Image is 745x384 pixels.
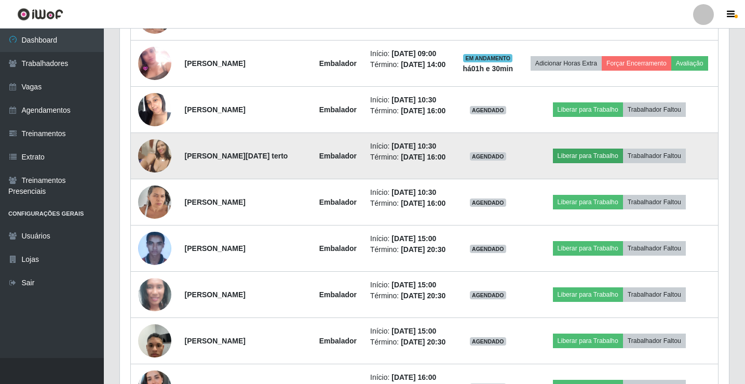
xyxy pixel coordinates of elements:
[370,244,449,255] li: Término:
[401,60,445,69] time: [DATE] 14:00
[138,319,171,363] img: 1736201934549.jpeg
[463,54,512,62] span: EM ANDAMENTO
[470,152,506,161] span: AGENDADO
[401,199,445,207] time: [DATE] 16:00
[138,180,171,224] img: 1741963068390.jpeg
[185,105,246,114] strong: [PERSON_NAME]
[623,241,686,256] button: Trabalhador Faltou
[138,227,171,270] img: 1673386012464.jpeg
[391,96,436,104] time: [DATE] 10:30
[370,198,449,209] li: Término:
[470,198,506,207] span: AGENDADO
[185,152,288,160] strong: [PERSON_NAME][DATE] terto
[370,59,449,70] li: Término:
[553,149,623,163] button: Liberar para Trabalho
[470,106,506,114] span: AGENDADO
[553,195,623,209] button: Liberar para Trabalho
[463,64,513,73] strong: há 01 h e 30 min
[553,334,623,348] button: Liberar para Trabalho
[370,233,449,244] li: Início:
[319,198,357,206] strong: Embalador
[319,59,357,68] strong: Embalador
[391,188,436,196] time: [DATE] 10:30
[185,198,246,206] strong: [PERSON_NAME]
[138,47,171,80] img: 1741797544182.jpeg
[370,372,449,383] li: Início:
[138,134,171,178] img: 1725053831391.jpeg
[370,48,449,59] li: Início:
[623,195,686,209] button: Trabalhador Faltou
[319,244,357,253] strong: Embalador
[319,337,357,345] strong: Embalador
[401,245,445,254] time: [DATE] 20:30
[370,290,449,301] li: Término:
[391,327,436,335] time: [DATE] 15:00
[138,87,171,131] img: 1754158963316.jpeg
[391,373,436,381] time: [DATE] 16:00
[370,326,449,337] li: Início:
[470,337,506,346] span: AGENDADO
[370,105,449,116] li: Término:
[401,107,445,115] time: [DATE] 16:00
[370,280,449,290] li: Início:
[531,56,602,71] button: Adicionar Horas Extra
[470,245,506,253] span: AGENDADO
[623,287,686,302] button: Trabalhador Faltou
[185,337,246,345] strong: [PERSON_NAME]
[319,105,357,114] strong: Embalador
[319,152,357,160] strong: Embalador
[553,102,623,117] button: Liberar para Trabalho
[391,142,436,150] time: [DATE] 10:30
[602,56,671,71] button: Forçar Encerramento
[370,152,449,163] li: Término:
[370,141,449,152] li: Início:
[470,291,506,299] span: AGENDADO
[185,290,246,299] strong: [PERSON_NAME]
[401,338,445,346] time: [DATE] 20:30
[370,337,449,348] li: Término:
[17,8,63,21] img: CoreUI Logo
[319,290,357,299] strong: Embalador
[401,153,445,161] time: [DATE] 16:00
[671,56,708,71] button: Avaliação
[401,292,445,300] time: [DATE] 20:30
[553,241,623,256] button: Liberar para Trabalho
[553,287,623,302] button: Liberar para Trabalho
[391,234,436,243] time: [DATE] 15:00
[623,149,686,163] button: Trabalhador Faltou
[185,59,246,68] strong: [PERSON_NAME]
[391,49,436,58] time: [DATE] 09:00
[138,260,171,329] img: 1679007643692.jpeg
[370,95,449,105] li: Início:
[370,187,449,198] li: Início:
[623,334,686,348] button: Trabalhador Faltou
[623,102,686,117] button: Trabalhador Faltou
[185,244,246,253] strong: [PERSON_NAME]
[391,281,436,289] time: [DATE] 15:00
